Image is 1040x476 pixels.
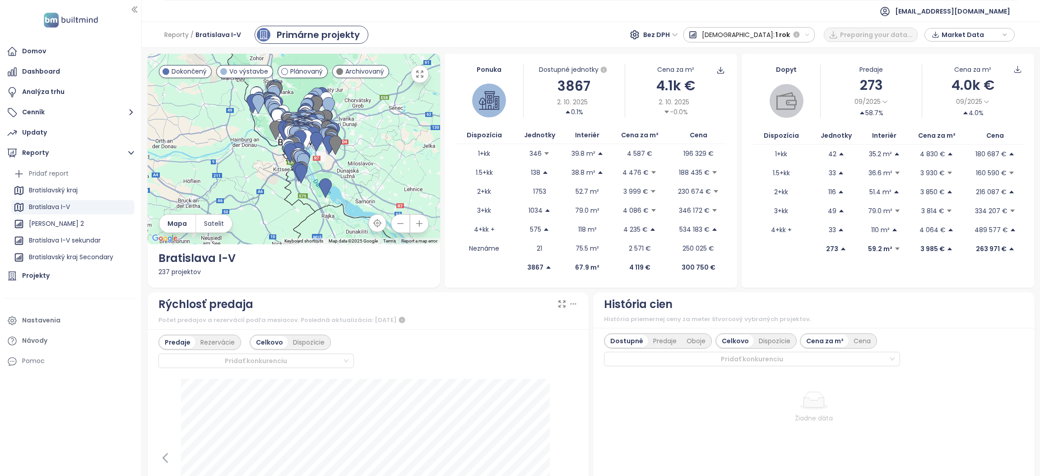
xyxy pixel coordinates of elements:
[345,66,384,76] span: Archivovaný
[947,246,953,252] span: caret-up
[962,110,969,116] span: caret-up
[513,126,566,144] th: Jednotky
[947,170,953,176] span: caret-down
[947,227,954,233] span: caret-up
[1008,246,1015,252] span: caret-up
[622,168,649,177] p: 4 476 €
[565,107,583,117] div: 0.1%
[5,267,137,285] a: Projekty
[529,205,543,215] p: 1034
[623,187,648,196] p: 3 999 €
[859,108,883,118] div: 58.7%
[650,188,656,195] span: caret-down
[150,233,180,244] a: Open this area in Google Maps (opens a new window)
[5,352,137,370] div: Pomoc
[190,27,194,43] span: /
[255,26,368,44] a: primary
[578,224,597,234] p: 118 m²
[679,205,710,215] p: 346 172 €
[947,151,953,157] span: caret-up
[838,189,844,195] span: caret-up
[840,30,913,40] span: Preparing your data...
[664,109,670,115] span: caret-down
[29,201,70,213] div: Bratislava I-V
[775,27,790,43] span: 1 rok
[290,66,323,76] span: Plánovaný
[976,244,1007,254] p: 263 971 €
[702,27,775,43] span: [DEMOGRAPHIC_DATA]:
[821,75,922,96] div: 273
[752,163,810,182] td: 1.5+kk
[571,149,595,159] p: 39.8 m²
[776,91,797,111] img: wallet
[838,208,845,214] span: caret-up
[455,239,513,258] td: Neznáme
[894,170,901,176] span: caret-down
[158,250,429,267] div: Bratislava I-V
[922,75,1023,96] div: 4.0k €
[158,315,578,326] div: Počet predajov a rezervácií podľa mesiacov. Posledná aktualizácia: [DATE]
[5,332,137,350] a: Návody
[158,267,429,277] div: 237 projektov
[650,207,657,214] span: caret-down
[5,103,137,121] button: Cenník
[455,182,513,201] td: 2+kk
[11,200,135,215] div: Bratislava I-V
[277,28,360,42] div: Primárne projekty
[906,127,967,145] th: Cena za m²
[524,75,625,97] div: 3867
[11,233,135,248] div: Bratislava I-V sekundar
[11,183,135,198] div: Bratislavský kraj
[455,220,513,239] td: 4+kk +
[659,97,689,107] span: 2. 10. 2025
[828,149,836,159] p: 42
[597,150,604,157] span: caret-up
[401,238,437,243] a: Report a map error
[682,335,710,347] div: Oboje
[679,168,710,177] p: 188 435 €
[868,206,892,216] p: 79.0 m²
[801,335,849,347] div: Cena za m²
[22,335,47,346] div: Návody
[544,207,551,214] span: caret-up
[566,126,609,144] th: Interiér
[5,83,137,101] a: Analýza trhu
[160,336,195,349] div: Predaje
[204,219,224,229] span: Satelit
[920,244,945,254] p: 3 985 €
[840,246,846,252] span: caret-up
[752,65,820,75] div: Dopyt
[627,149,652,159] p: 4 587 €
[479,90,499,111] img: house
[826,244,838,254] p: 273
[670,126,726,144] th: Cena
[962,108,984,118] div: 4.0%
[921,206,944,216] p: 3 814 €
[172,66,207,76] span: Dokončený
[838,170,844,176] span: caret-up
[1008,151,1015,157] span: caret-up
[713,188,719,195] span: caret-down
[11,217,135,231] div: [PERSON_NAME] 2
[683,27,815,42] button: [DEMOGRAPHIC_DATA]:1 rok
[530,224,541,234] p: 575
[891,227,898,233] span: caret-up
[524,65,625,75] div: Dostupné jednotky
[919,225,946,235] p: 4 064 €
[849,335,876,347] div: Cena
[976,168,1007,178] p: 160 590 €
[650,226,656,233] span: caret-up
[975,206,1007,216] p: 334 207 €
[869,149,892,159] p: 35.2 m²
[657,65,694,75] div: Cena za m²
[604,296,673,313] div: História cien
[976,187,1007,197] p: 216 087 €
[678,187,711,196] p: 230 674 €
[22,86,65,98] div: Analýza trhu
[893,189,900,195] span: caret-up
[947,189,953,195] span: caret-up
[22,66,60,77] div: Dashboard
[531,168,540,177] p: 138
